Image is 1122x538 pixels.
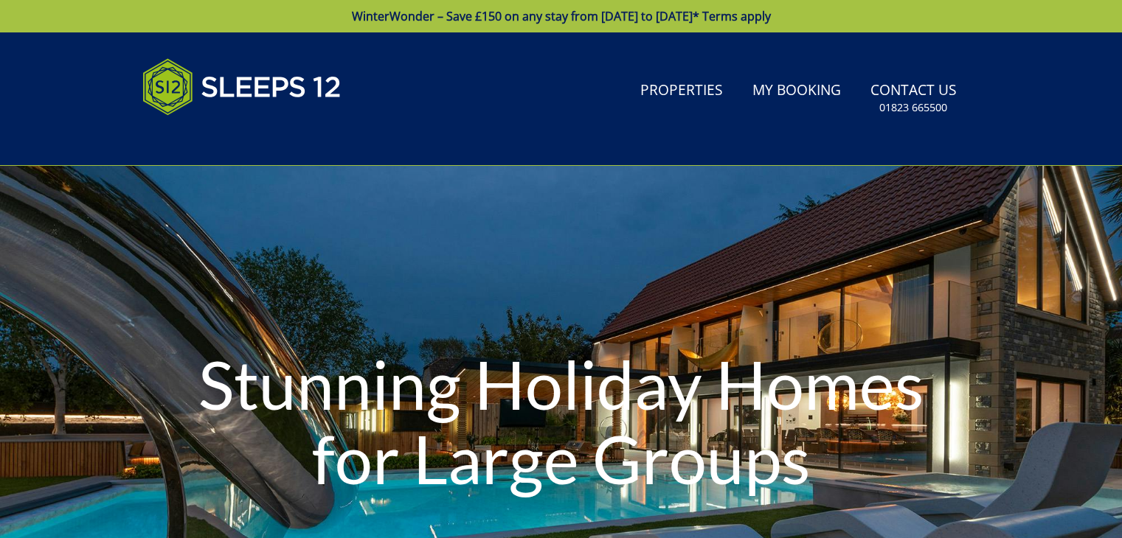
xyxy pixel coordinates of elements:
img: Sleeps 12 [142,50,342,124]
iframe: Customer reviews powered by Trustpilot [135,133,290,145]
small: 01823 665500 [879,100,947,115]
a: Contact Us01823 665500 [865,74,963,122]
a: Properties [634,74,729,108]
h1: Stunning Holiday Homes for Large Groups [168,318,954,525]
a: My Booking [747,74,847,108]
